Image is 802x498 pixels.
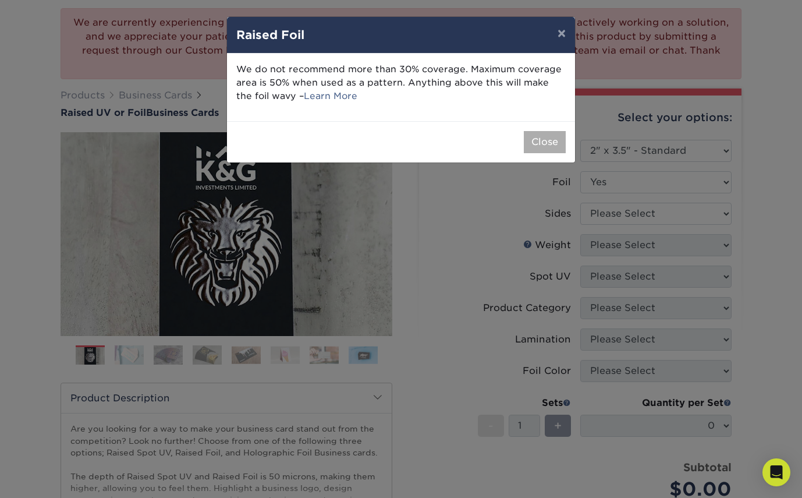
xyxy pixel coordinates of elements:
[524,131,566,153] button: Close
[762,458,790,486] div: Open Intercom Messenger
[236,26,566,44] h4: Raised Foil
[236,63,566,103] p: We do not recommend more than 30% coverage. Maximum coverage area is 50% when used as a pattern. ...
[304,90,357,101] a: Learn More
[548,17,575,50] button: ×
